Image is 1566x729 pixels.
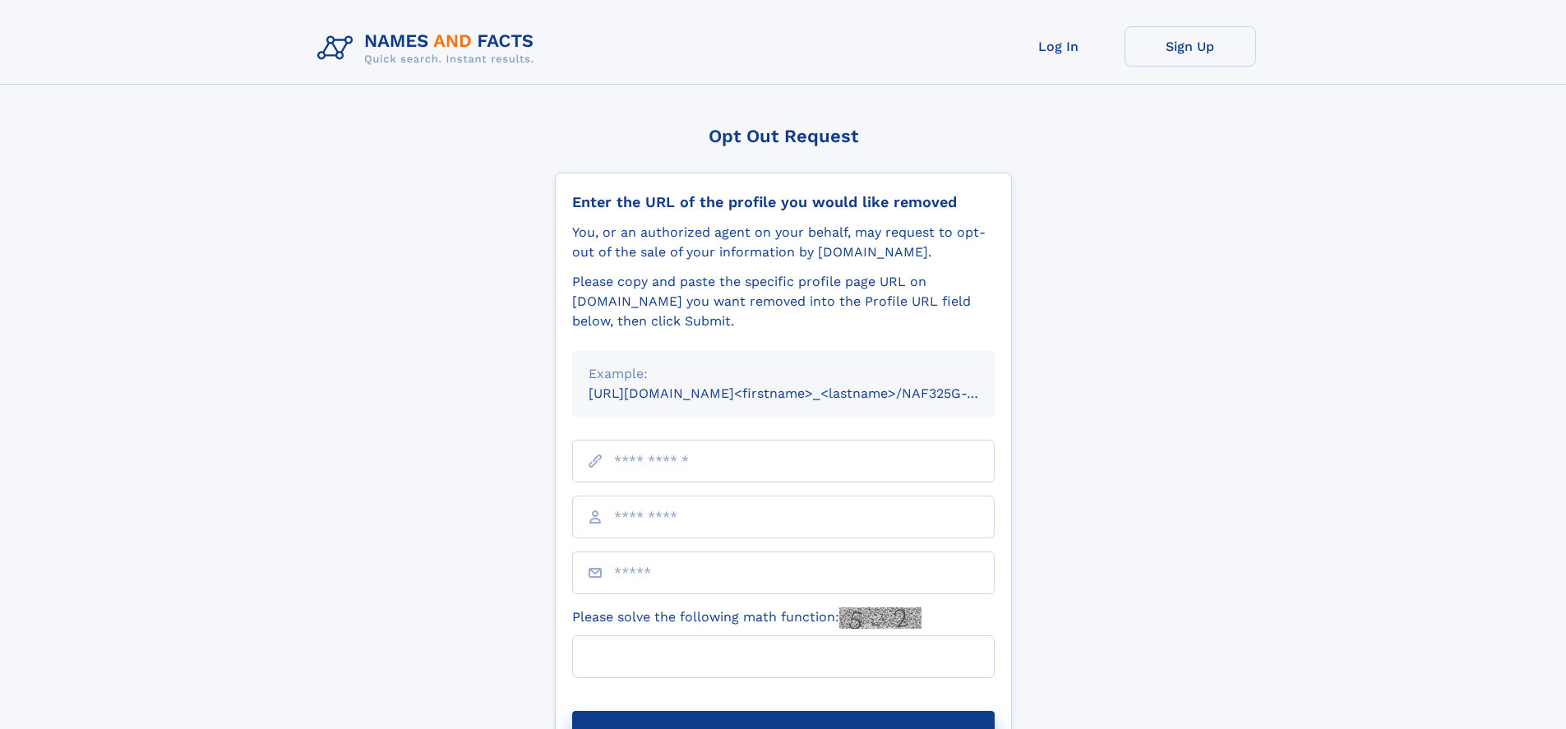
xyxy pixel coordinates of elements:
[572,272,995,331] div: Please copy and paste the specific profile page URL on [DOMAIN_NAME] you want removed into the Pr...
[572,193,995,211] div: Enter the URL of the profile you would like removed
[993,26,1125,67] a: Log In
[589,385,1026,401] small: [URL][DOMAIN_NAME]<firstname>_<lastname>/NAF325G-xxxxxxxx
[555,126,1012,146] div: Opt Out Request
[589,364,978,384] div: Example:
[311,26,547,71] img: Logo Names and Facts
[572,223,995,262] div: You, or an authorized agent on your behalf, may request to opt-out of the sale of your informatio...
[1125,26,1256,67] a: Sign Up
[572,607,922,629] label: Please solve the following math function:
